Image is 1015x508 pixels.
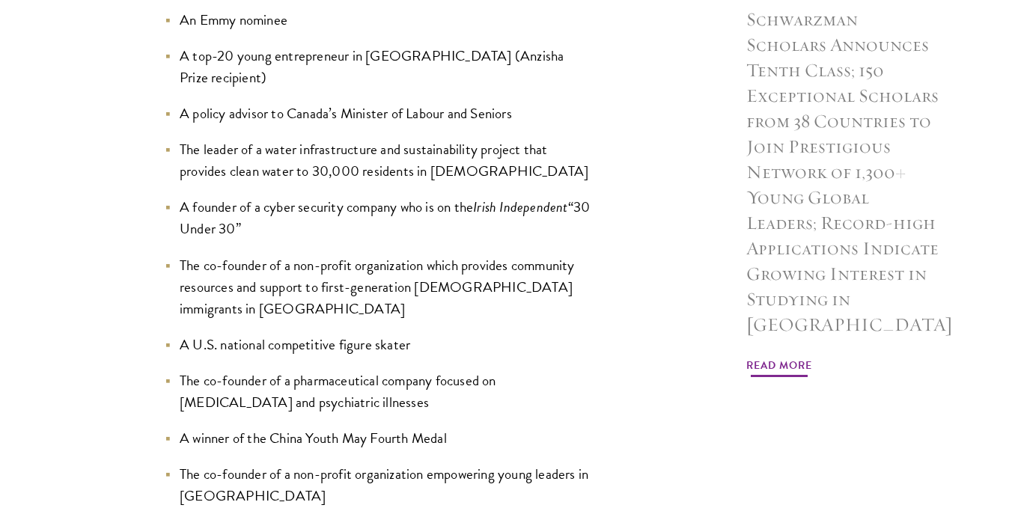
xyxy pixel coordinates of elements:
[165,334,591,355] li: A U.S. national competitive figure skater
[165,427,591,449] li: A winner of the China Youth May Fourth Medal
[746,7,940,337] h3: Schwarzman Scholars Announces Tenth Class; 150 Exceptional Scholars from 38 Countries to Join Pre...
[165,9,591,31] li: An Emmy nominee
[165,45,591,88] li: A top-20 young entrepreneur in [GEOGRAPHIC_DATA] (Anzisha Prize recipient)
[165,463,591,507] li: The co-founder of a non-profit organization empowering young leaders in [GEOGRAPHIC_DATA]
[165,254,591,319] li: The co-founder of a non-profit organization which provides community resources and support to fir...
[746,356,812,379] span: Read More
[165,196,591,239] li: A founder of a cyber security company who is on the “30 Under 30”
[165,370,591,413] li: The co-founder of a pharmaceutical company focused on [MEDICAL_DATA] and psychiatric illnesses
[165,138,591,182] li: The leader of a water infrastructure and sustainability project that provides clean water to 30,0...
[165,102,591,124] li: A policy advisor to Canada’s Minister of Labour and Seniors
[473,196,567,218] em: Irish Independent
